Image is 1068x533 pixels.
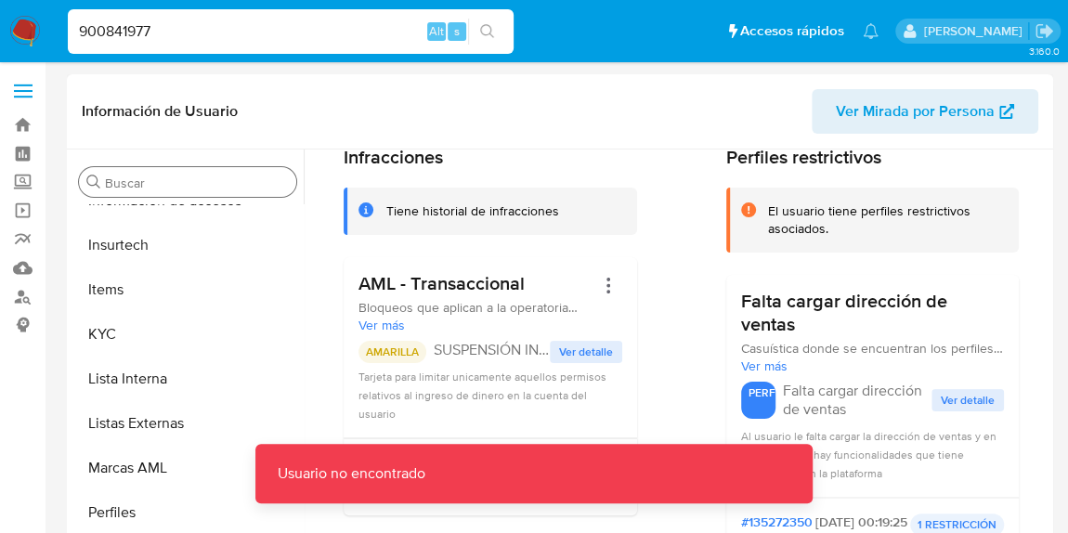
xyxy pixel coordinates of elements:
button: search-icon [468,19,506,45]
input: Buscar usuario o caso... [68,19,514,44]
span: Alt [429,22,444,40]
span: s [454,22,460,40]
a: Salir [1035,21,1054,41]
input: Buscar [105,175,289,191]
span: Ver Mirada por Persona [836,89,995,134]
a: Notificaciones [863,23,879,39]
button: Marcas AML [72,446,304,490]
button: Lista Interna [72,357,304,401]
button: KYC [72,312,304,357]
span: Accesos rápidos [740,21,844,41]
button: Insurtech [72,223,304,267]
button: Buscar [86,175,101,189]
button: Listas Externas [72,401,304,446]
button: Ver Mirada por Persona [812,89,1038,134]
button: Items [72,267,304,312]
p: Usuario no encontrado [255,444,448,503]
p: leonardo.alvarezortiz@mercadolibre.com.co [923,22,1028,40]
h1: Información de Usuario [82,102,238,121]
